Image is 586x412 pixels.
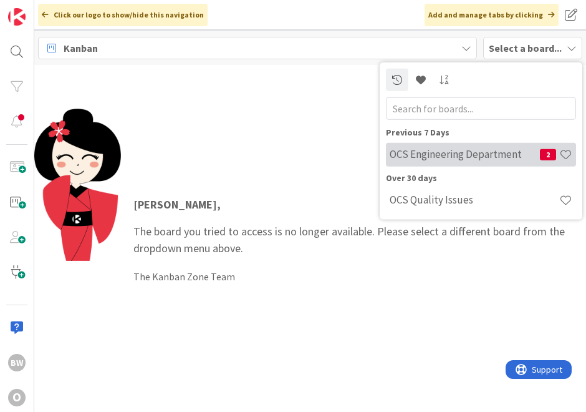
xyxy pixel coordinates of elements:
[489,42,562,54] b: Select a board...
[540,149,556,160] span: 2
[386,97,576,119] input: Search for boards...
[386,171,576,184] div: Over 30 days
[26,2,57,17] span: Support
[133,196,574,257] p: The board you tried to access is no longer available. Please select a different board from the dr...
[390,194,559,206] h4: OCS Quality Issues
[133,197,221,212] strong: [PERSON_NAME] ,
[133,269,574,284] div: The Kanban Zone Team
[386,125,576,139] div: Previous 7 Days
[8,8,26,26] img: Visit kanbanzone.com
[8,354,26,371] div: BW
[64,41,98,56] span: Kanban
[8,389,26,406] div: O
[390,148,540,160] h4: OCS Engineering Department
[425,4,559,26] div: Add and manage tabs by clicking
[38,4,208,26] div: Click our logo to show/hide this navigation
